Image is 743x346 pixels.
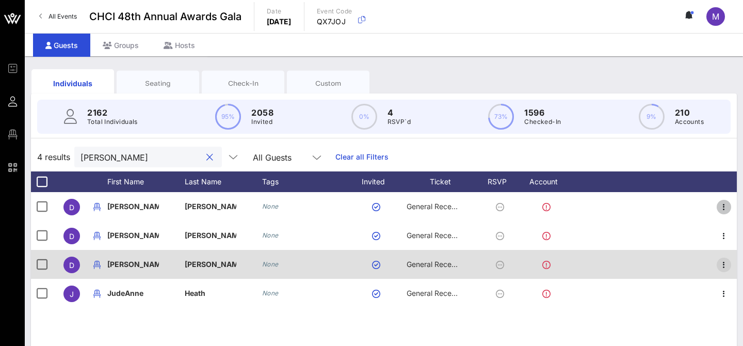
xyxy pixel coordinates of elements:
div: All Guests [253,153,292,162]
p: [PERSON_NAME] [107,250,159,279]
i: None [262,231,279,239]
span: m [712,11,719,22]
p: RSVP`d [387,117,411,127]
p: Date [267,6,292,17]
p: Heath [185,279,236,308]
span: General Reception [407,231,469,240]
div: Groups [90,34,151,57]
div: Check-In [209,78,277,88]
div: Hosts [151,34,207,57]
p: [PERSON_NAME] [185,192,236,221]
div: RSVP [484,171,520,192]
a: Clear all Filters [335,151,389,163]
div: All Guests [247,147,329,167]
div: Invited [350,171,407,192]
span: General Reception [407,202,469,211]
p: 2162 [87,106,138,119]
span: D [69,261,74,270]
div: Individuals [39,78,106,89]
div: Ticket [407,171,484,192]
i: None [262,202,279,210]
p: Accounts [675,117,704,127]
div: m [706,7,725,26]
span: General Reception [407,260,469,269]
div: Account [520,171,577,192]
p: JudeAnne [107,279,159,308]
p: [PERSON_NAME] [185,250,236,279]
div: Seating [124,78,191,88]
p: Invited [251,117,273,127]
p: 2058 [251,106,273,119]
p: Checked-In [524,117,561,127]
p: [PERSON_NAME] [107,221,159,250]
span: 4 results [37,151,70,163]
div: Tags [262,171,350,192]
a: All Events [33,8,83,25]
span: CHCI 48th Annual Awards Gala [89,9,241,24]
div: First Name [107,171,185,192]
i: None [262,289,279,297]
p: Total Individuals [87,117,138,127]
p: 1596 [524,106,561,119]
span: J [70,290,74,298]
span: D [69,232,74,241]
p: 210 [675,106,704,119]
p: Event Code [317,6,352,17]
div: Last Name [185,171,262,192]
p: 4 [387,106,411,119]
p: [PERSON_NAME] [185,221,236,250]
span: All Events [49,12,77,20]
span: D [69,203,74,212]
div: Custom [295,78,362,88]
p: [PERSON_NAME] [107,192,159,221]
i: None [262,260,279,268]
div: Guests [33,34,90,57]
button: clear icon [206,152,213,163]
p: QX7JOJ [317,17,352,27]
p: [DATE] [267,17,292,27]
span: General Reception [407,289,469,297]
